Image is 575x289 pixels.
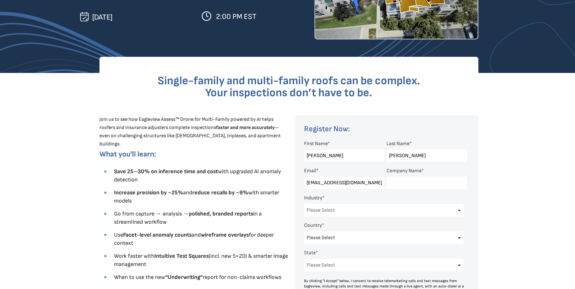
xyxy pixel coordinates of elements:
span: Company Name [386,168,422,174]
span: [DATE] [92,13,112,22]
strong: “Underwriting” [165,274,203,280]
span: Your inspections don’t have to be. [205,86,372,100]
span: First Name [304,141,328,147]
span: and with smarter models [114,189,279,204]
strong: Facet-level anomaly counts [123,232,192,238]
span: Go from capture → analysis → in a streamlined workflow [114,210,262,225]
span: Single-family and multi-family roofs can be complex. [158,74,420,88]
span: with upgraded AI anomaly detection [114,168,281,183]
strong: polished, branded reports [189,210,253,217]
strong: Increase precision by ~25% [114,189,183,196]
span: Last Name [386,141,410,147]
strong: reduce recalls by ~9% [192,189,248,196]
span: Register Now: [304,124,350,133]
span: State [304,250,316,256]
strong: faster and more accurately [216,125,275,131]
strong: wireframe overlays [201,232,249,238]
span: Email [304,168,316,174]
span: Industry [304,195,322,201]
span: Country [304,222,322,228]
strong: Save 25–30% on inference time and cost [114,168,218,175]
span: What you'll learn: [99,150,156,159]
span: Use and for deeper context [114,232,274,246]
span: When to use the new report for non-claims workflows [114,274,281,280]
span: 2:00 PM EST [216,12,256,21]
strong: Intuitive Test Squares [154,253,209,259]
span: Join us to see how Eagleview Assess™ Drone for Multi-Family powered by AI helps roofers and insur... [99,116,281,147]
span: Work faster with (incl. new 5×20) & smarter image management [114,253,288,268]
